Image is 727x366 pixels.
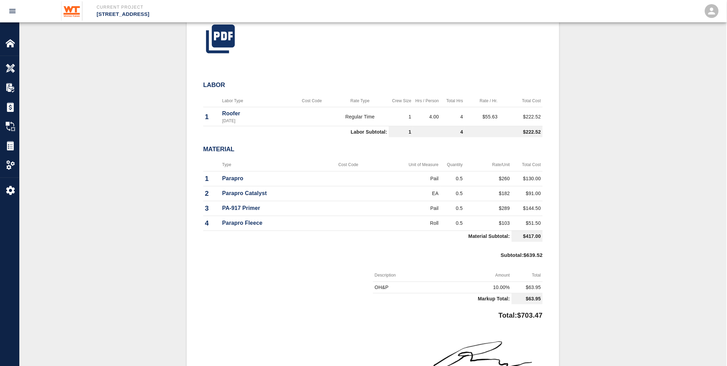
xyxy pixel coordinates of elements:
[375,216,441,231] td: Roll
[205,174,219,184] p: 1
[203,231,512,242] td: Material Subtotal:
[464,216,512,231] td: $103
[499,107,543,126] td: $222.52
[512,293,543,305] td: $63.95
[499,307,543,321] p: Total: $703.47
[203,146,543,153] h2: Material
[441,107,465,126] td: 4
[373,282,442,293] td: OH&P
[413,107,441,126] td: 4.00
[222,190,320,198] p: Parapro Catalyst
[331,95,389,107] th: Rate Type
[440,201,464,216] td: 0.5
[512,231,543,242] td: $417.00
[440,216,464,231] td: 0.5
[440,159,464,172] th: Quantity
[389,126,413,138] td: 1
[203,81,543,89] h2: Labor
[442,282,512,293] td: 10.00%
[464,159,512,172] th: Rate/Unit
[512,282,543,293] td: $63.95
[512,171,543,186] td: $130.00
[293,95,331,107] th: Cost Code
[220,95,293,107] th: Labor Type
[441,95,465,107] th: Total Hrs
[501,245,543,269] p: Subtotal : $639.52
[373,293,512,305] td: Markup Total:
[464,171,512,186] td: $260
[465,95,499,107] th: Rate / Hr.
[389,107,413,126] td: 1
[389,95,413,107] th: Crew Size
[220,159,322,172] th: Type
[413,126,465,138] td: 4
[512,216,543,231] td: $51.50
[465,107,499,126] td: $55.63
[375,159,441,172] th: Unit of Measure
[61,1,83,21] img: Whiting-Turner
[499,95,543,107] th: Total Cost
[322,159,375,172] th: Cost Code
[331,107,389,126] td: Regular Time
[205,189,219,199] p: 2
[512,186,543,201] td: $91.00
[97,4,401,10] p: Current Project
[464,186,512,201] td: $182
[442,269,512,282] th: Amount
[222,109,291,118] p: Roofer
[222,219,320,228] p: Parapro Fleece
[440,171,464,186] td: 0.5
[205,112,219,122] p: 1
[222,175,320,183] p: Parapro
[375,201,441,216] td: Pail
[440,186,464,201] td: 0.5
[4,3,21,19] button: open drawer
[373,269,442,282] th: Description
[222,204,320,213] p: PA-917 Primer
[464,201,512,216] td: $289
[375,186,441,201] td: EA
[512,201,543,216] td: $144.50
[97,10,401,18] p: [STREET_ADDRESS]
[203,126,389,138] td: Labor Subtotal:
[692,333,727,366] iframe: Chat Widget
[512,269,543,282] th: Total
[465,126,543,138] td: $222.52
[512,159,543,172] th: Total Cost
[222,118,291,124] p: [DATE]
[205,218,219,229] p: 4
[205,203,219,214] p: 3
[413,95,441,107] th: Hrs / Person
[375,171,441,186] td: Pail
